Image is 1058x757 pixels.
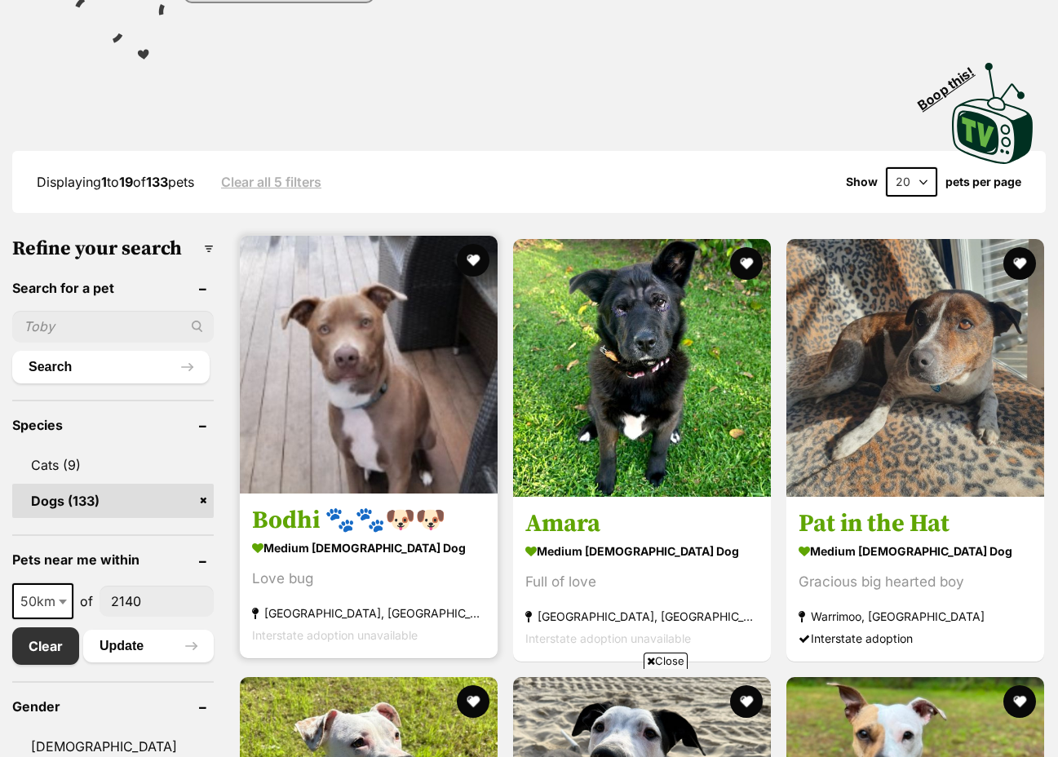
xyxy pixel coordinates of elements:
[146,174,168,190] strong: 133
[457,244,489,277] button: favourite
[952,63,1034,164] img: PetRescue TV logo
[37,174,194,190] span: Displaying to of pets
[513,239,771,497] img: Amara - Chow Chow Dog
[799,539,1032,563] strong: medium [DEMOGRAPHIC_DATA] Dog
[1003,247,1036,280] button: favourite
[12,311,214,342] input: Toby
[786,496,1044,662] a: Pat in the Hat medium [DEMOGRAPHIC_DATA] Dog Gracious big hearted boy Warrimoo, [GEOGRAPHIC_DATA]...
[252,505,485,536] h3: Bodhi 🐾🐾🐶🐶
[644,653,688,669] span: Close
[12,448,214,482] a: Cats (9)
[12,627,79,665] a: Clear
[12,351,210,383] button: Search
[799,605,1032,627] strong: Warrimoo, [GEOGRAPHIC_DATA]
[12,583,73,619] span: 50km
[101,174,107,190] strong: 1
[12,552,214,567] header: Pets near me within
[952,48,1034,167] a: Boop this!
[252,568,485,590] div: Love bug
[252,602,485,624] strong: [GEOGRAPHIC_DATA], [GEOGRAPHIC_DATA]
[221,175,321,189] a: Clear all 5 filters
[915,54,990,113] span: Boop this!
[945,175,1021,188] label: pets per page
[12,281,214,295] header: Search for a pet
[240,493,498,658] a: Bodhi 🐾🐾🐶🐶 medium [DEMOGRAPHIC_DATA] Dog Love bug [GEOGRAPHIC_DATA], [GEOGRAPHIC_DATA] Interstate...
[799,627,1032,649] div: Interstate adoption
[1003,685,1036,718] button: favourite
[12,237,214,260] h3: Refine your search
[83,630,214,662] button: Update
[14,590,72,613] span: 50km
[119,174,133,190] strong: 19
[846,175,878,188] span: Show
[525,631,691,645] span: Interstate adoption unavailable
[525,508,759,539] h3: Amara
[134,675,925,749] iframe: Advertisement
[786,239,1044,497] img: Pat in the Hat - Mixed breed Dog
[100,586,214,617] input: postcode
[240,236,498,494] img: Bodhi 🐾🐾🐶🐶 - American Staffordshire Terrier Dog
[799,508,1032,539] h3: Pat in the Hat
[799,571,1032,593] div: Gracious big hearted boy
[525,605,759,627] strong: [GEOGRAPHIC_DATA], [GEOGRAPHIC_DATA]
[80,591,93,611] span: of
[12,484,214,518] a: Dogs (133)
[252,536,485,560] strong: medium [DEMOGRAPHIC_DATA] Dog
[12,699,214,714] header: Gender
[513,496,771,662] a: Amara medium [DEMOGRAPHIC_DATA] Dog Full of love [GEOGRAPHIC_DATA], [GEOGRAPHIC_DATA] Interstate ...
[252,628,418,642] span: Interstate adoption unavailable
[730,247,763,280] button: favourite
[525,571,759,593] div: Full of love
[12,418,214,432] header: Species
[525,539,759,563] strong: medium [DEMOGRAPHIC_DATA] Dog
